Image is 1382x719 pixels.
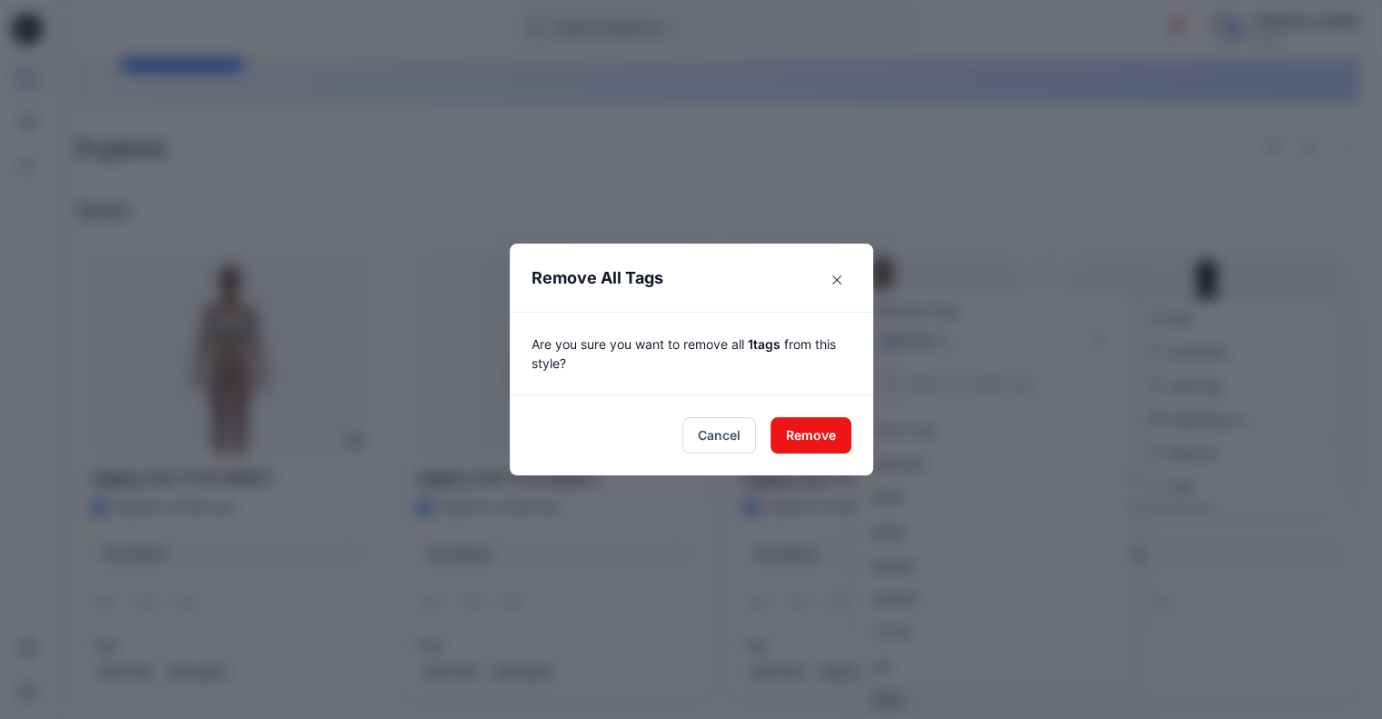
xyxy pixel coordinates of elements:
p: Are you sure you want to remove all from this style? [532,335,851,373]
button: Close [822,265,851,295]
span: 1 tags [748,336,780,352]
button: Remove [771,417,851,454]
header: Remove All Tags [510,244,873,312]
button: Cancel [682,417,756,454]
